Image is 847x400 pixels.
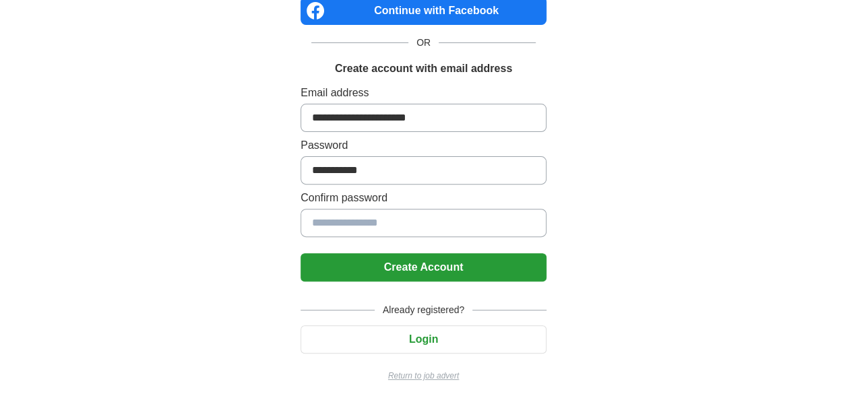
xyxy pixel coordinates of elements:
[375,303,472,317] span: Already registered?
[335,61,512,77] h1: Create account with email address
[301,85,546,101] label: Email address
[301,333,546,345] a: Login
[301,137,546,154] label: Password
[301,325,546,354] button: Login
[301,190,546,206] label: Confirm password
[301,253,546,281] button: Create Account
[408,36,439,50] span: OR
[301,370,546,382] a: Return to job advert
